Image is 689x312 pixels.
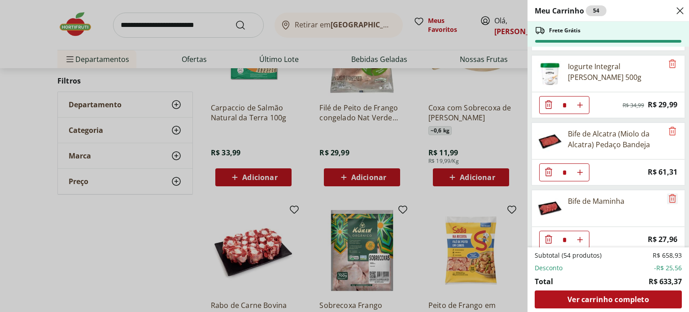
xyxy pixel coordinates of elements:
[667,59,678,70] button: Remove
[567,296,649,303] span: Ver carrinho completo
[537,61,563,86] img: Iogurte Integral Yorgus Grego 500g
[667,126,678,137] button: Remove
[540,163,558,181] button: Diminuir Quantidade
[648,233,677,246] span: R$ 27,96
[571,163,589,181] button: Aumentar Quantidade
[571,96,589,114] button: Aumentar Quantidade
[623,102,644,109] span: R$ 34,99
[667,193,678,204] button: Remove
[535,251,602,260] span: Subtotal (54 produtos)
[653,251,682,260] span: R$ 658,93
[568,61,663,83] div: Iogurte Integral [PERSON_NAME] 500g
[654,264,682,272] span: -R$ 25,56
[648,166,677,178] span: R$ 61,31
[540,96,558,114] button: Diminuir Quantidade
[586,5,606,16] div: 54
[540,231,558,249] button: Diminuir Quantidade
[571,231,589,249] button: Aumentar Quantidade
[537,196,563,221] img: Principal
[535,5,606,16] h2: Meu Carrinho
[535,290,682,308] a: Ver carrinho completo
[558,97,571,114] input: Quantidade Atual
[535,276,553,287] span: Total
[558,164,571,181] input: Quantidade Atual
[568,128,663,150] div: Bife de Alcatra (Miolo da Alcatra) Pedaço Bandeja
[558,231,571,248] input: Quantidade Atual
[535,264,563,272] span: Desconto
[549,27,580,34] span: Frete Grátis
[648,99,677,111] span: R$ 29,99
[568,196,624,207] div: Bife de Maminha
[649,276,682,287] span: R$ 633,37
[537,128,563,154] img: Rump Steak (Miolo Alcatra)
